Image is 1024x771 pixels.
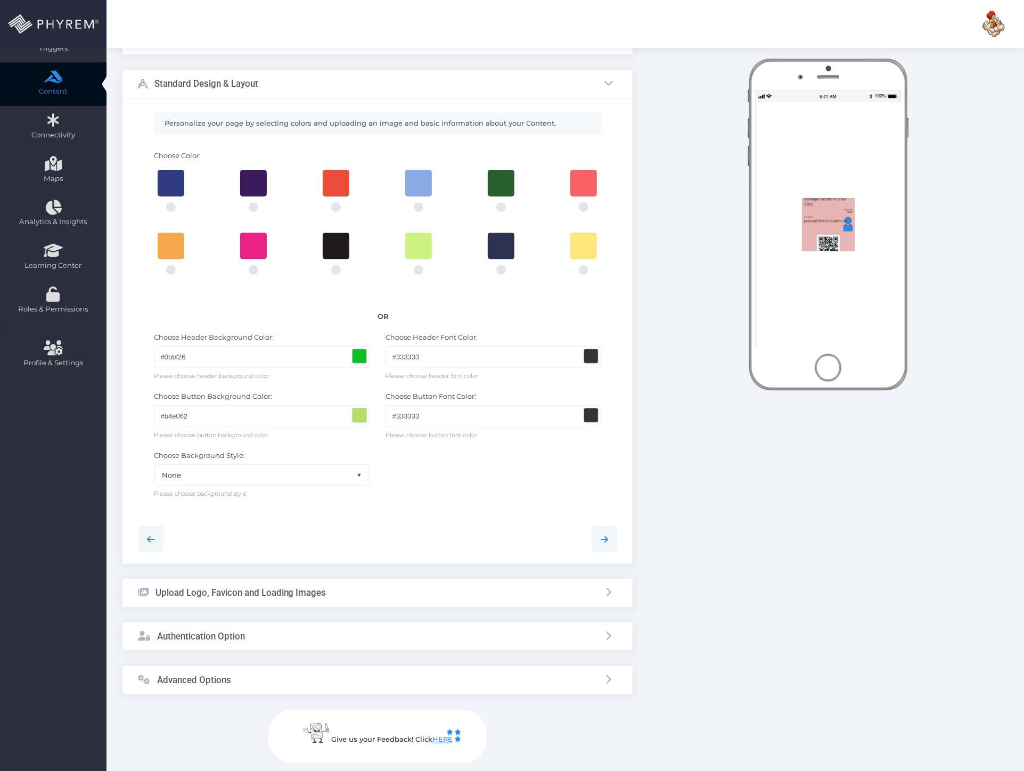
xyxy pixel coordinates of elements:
[154,112,601,135] div: Personalize your page by selecting colors and uploading an image and basic information about your...
[386,368,478,381] span: Please choose header font color
[154,486,247,498] span: Please choose background style
[331,735,453,744] span: Give us your Feedback! Click
[386,391,476,402] label: Choose Button Font Color:
[157,675,231,685] h3: Advanced Options
[154,464,370,486] span: None
[7,43,100,54] span: Triggers
[157,631,245,642] h3: Authentication Option
[154,151,201,161] label: Choose Color:
[378,311,389,322] strong: OR
[7,217,100,227] span: Analytics & Insights
[432,735,453,744] a: HERE
[386,332,478,343] label: Choose Header Font Color:
[386,427,477,440] span: Please choose button font color
[154,368,269,381] span: Please choose header background color
[7,130,100,141] span: Connectivity
[154,391,272,402] label: Choose Button Background Color:
[155,587,326,598] h3: Upload Logo, Favicon and Loading Images
[154,427,268,440] span: Please choose button background color
[7,86,100,97] span: Content
[154,78,258,89] h3: Standard Design & Layout
[23,358,83,368] span: Profile & Settings
[154,465,369,485] span: None
[7,304,100,315] span: Roles & Permissions
[154,332,274,343] label: Choose Header Background Color:
[7,260,100,271] span: Learning Center
[154,450,245,461] label: Choose Background Style:
[44,174,63,184] span: Maps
